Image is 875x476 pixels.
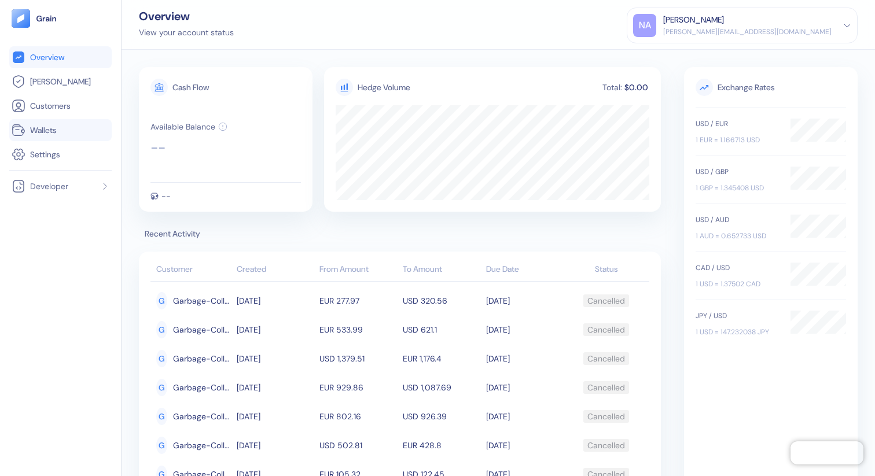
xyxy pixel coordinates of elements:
[173,378,231,397] span: Garbage-Collection-Mize-Bedbank-Transfered-Hedges
[173,349,231,368] span: Garbage-Collection-Mize-Bedbank-Transfered-Hedges
[696,311,779,321] div: JPY / USD
[317,286,400,315] td: EUR 277.97
[696,167,779,177] div: USD / GBP
[173,291,231,311] span: Garbage-Collection-Mize-Bedbank-Transfered-Hedges
[156,321,167,338] div: G
[234,286,317,315] td: [DATE]
[156,437,167,454] div: G
[161,192,171,200] div: --
[483,344,567,373] td: [DATE]
[633,14,656,37] div: NA
[483,286,567,315] td: [DATE]
[150,259,234,282] th: Customer
[587,436,625,455] div: Cancelled
[587,378,625,397] div: Cancelled
[791,441,863,464] iframe: Chatra live chat
[663,27,832,37] div: [PERSON_NAME][EMAIL_ADDRESS][DOMAIN_NAME]
[483,402,567,431] td: [DATE]
[317,373,400,402] td: EUR 929.86
[30,76,91,87] span: [PERSON_NAME]
[139,228,661,240] span: Recent Activity
[400,344,483,373] td: EUR 1,176.4
[400,373,483,402] td: USD 1,087.69
[317,431,400,460] td: USD 502.81
[601,83,623,91] div: Total:
[400,315,483,344] td: USD 621.1
[12,50,109,64] a: Overview
[483,315,567,344] td: [DATE]
[30,51,64,63] span: Overview
[156,350,167,367] div: G
[587,291,625,311] div: Cancelled
[150,123,215,131] div: Available Balance
[173,407,231,426] span: Garbage-Collection-Mize-Bedbank-Transfered-Hedges
[358,82,410,94] div: Hedge Volume
[696,215,779,225] div: USD / AUD
[696,231,779,241] div: 1 AUD = 0.652733 USD
[587,407,625,426] div: Cancelled
[234,344,317,373] td: [DATE]
[569,263,644,275] div: Status
[156,379,167,396] div: G
[234,402,317,431] td: [DATE]
[400,259,483,282] th: To Amount
[30,124,57,136] span: Wallets
[696,279,779,289] div: 1 USD = 1.37502 CAD
[234,373,317,402] td: [DATE]
[139,27,234,39] div: View your account status
[12,75,109,88] a: [PERSON_NAME]
[234,315,317,344] td: [DATE]
[12,147,109,161] a: Settings
[400,286,483,315] td: USD 320.56
[36,14,57,23] img: logo
[234,259,317,282] th: Created
[483,373,567,402] td: [DATE]
[156,408,167,425] div: G
[696,327,779,337] div: 1 USD = 147.232038 JPY
[483,431,567,460] td: [DATE]
[30,149,60,160] span: Settings
[172,83,209,91] div: Cash Flow
[400,402,483,431] td: USD 926.39
[400,431,483,460] td: EUR 428.8
[317,315,400,344] td: EUR 533.99
[317,259,400,282] th: From Amount
[139,10,234,22] div: Overview
[696,79,846,96] span: Exchange Rates
[173,436,231,455] span: Garbage-Collection-Mize-Bedbank-Transfered-Hedges
[696,135,779,145] div: 1 EUR = 1.166713 USD
[696,119,779,129] div: USD / EUR
[150,138,166,157] div: --
[483,259,567,282] th: Due Date
[12,9,30,28] img: logo-tablet-V2.svg
[696,263,779,273] div: CAD / USD
[30,100,71,112] span: Customers
[587,349,625,368] div: Cancelled
[12,99,109,113] a: Customers
[587,320,625,340] div: Cancelled
[30,180,68,192] span: Developer
[317,344,400,373] td: USD 1,379.51
[234,431,317,460] td: [DATE]
[150,122,227,131] button: Available Balance
[156,292,167,309] div: G
[696,183,779,193] div: 1 GBP = 1.345408 USD
[623,83,649,91] div: $0.00
[317,402,400,431] td: EUR 802.16
[12,123,109,137] a: Wallets
[173,320,231,340] span: Garbage-Collection-Mize-Bedbank-Transfered-Hedges
[663,14,724,26] div: [PERSON_NAME]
